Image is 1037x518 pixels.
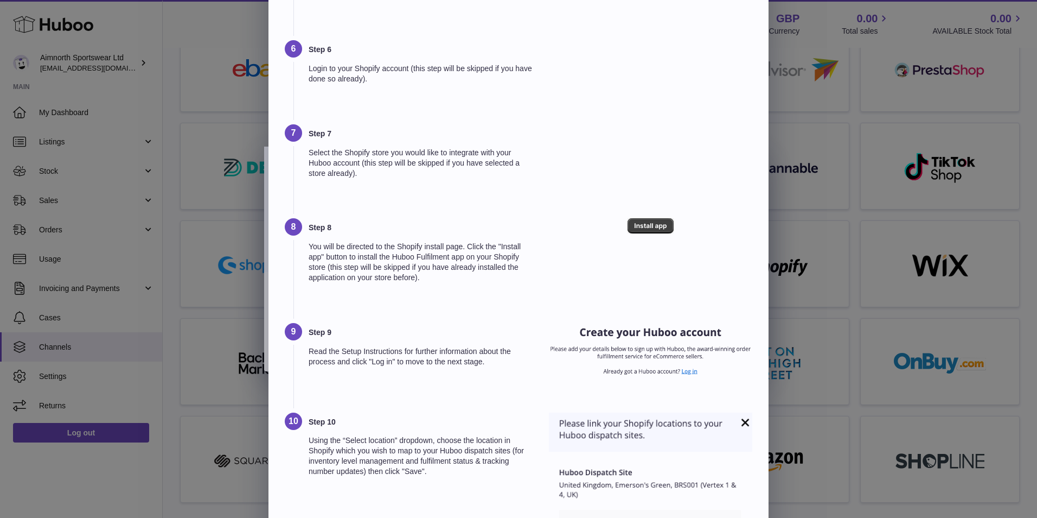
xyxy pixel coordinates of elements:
[309,223,535,233] h3: Step 8
[309,129,535,139] h3: Step 7
[309,148,535,179] p: Select the Shopify store you would like to integrate with your Huboo account (this step will be s...
[309,64,535,84] p: Login to your Shopify account (this step will be skipped if you have done so already).
[309,327,535,338] h3: Step 9
[309,346,535,367] p: Read the Setup Instructions for further information about the process and click "Log in" to move ...
[309,242,535,283] p: You will be directed to the Shopify install page. Click the "Install app" button to install the H...
[309,417,535,427] h3: Step 10
[309,45,535,55] h3: Step 6
[309,435,535,477] p: Using the “Select location” dropdown, choose the location in Shopify which you wish to map to you...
